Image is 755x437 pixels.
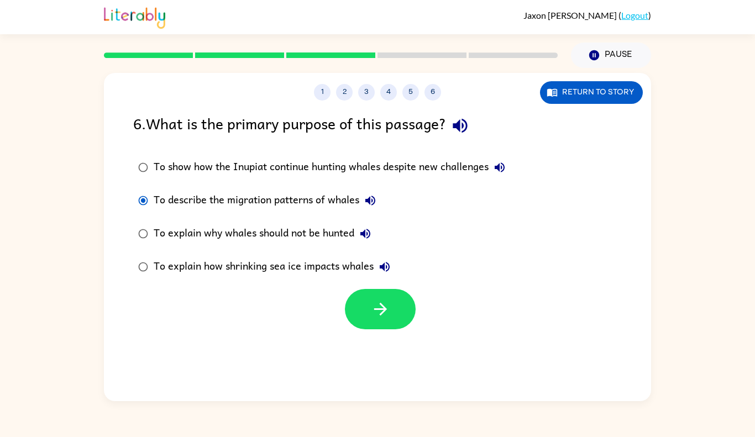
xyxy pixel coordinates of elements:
[336,84,353,101] button: 2
[621,10,648,20] a: Logout
[154,189,381,212] div: To describe the migration patterns of whales
[540,81,643,104] button: Return to story
[523,10,618,20] span: Jaxon [PERSON_NAME]
[154,256,396,278] div: To explain how shrinking sea ice impacts whales
[104,4,165,29] img: Literably
[314,84,331,101] button: 1
[358,84,375,101] button: 3
[424,84,441,101] button: 6
[374,256,396,278] button: To explain how shrinking sea ice impacts whales
[380,84,397,101] button: 4
[359,189,381,212] button: To describe the migration patterns of whales
[133,112,622,140] div: 6 . What is the primary purpose of this passage?
[489,156,511,178] button: To show how the Inupiat continue hunting whales despite new challenges
[402,84,419,101] button: 5
[523,10,651,20] div: ( )
[354,223,376,245] button: To explain why whales should not be hunted
[154,156,511,178] div: To show how the Inupiat continue hunting whales despite new challenges
[571,43,651,68] button: Pause
[154,223,376,245] div: To explain why whales should not be hunted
